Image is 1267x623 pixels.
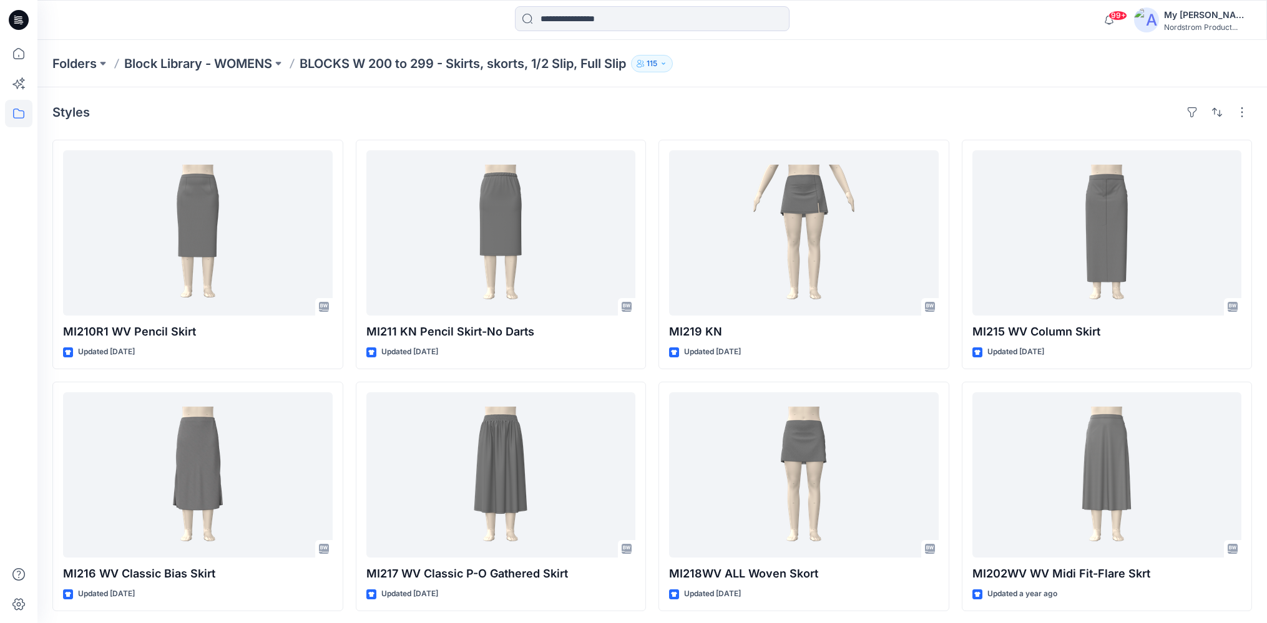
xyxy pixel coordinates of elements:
a: MI217 WV Classic P-O Gathered Skirt [366,392,636,558]
p: MI210R1 WV Pencil Skirt [63,323,333,340]
p: Updated [DATE] [78,345,135,359]
p: MI218WV ALL Woven Skort [669,565,939,582]
img: avatar [1134,7,1159,32]
p: Updated a year ago [987,587,1057,601]
h4: Styles [52,105,90,120]
p: MI217 WV Classic P-O Gathered Skirt [366,565,636,582]
a: MI219 KN [669,150,939,316]
p: Updated [DATE] [684,587,741,601]
a: MI216 WV Classic Bias Skirt [63,392,333,558]
a: Folders [52,55,97,72]
a: MI210R1 WV Pencil Skirt [63,150,333,316]
button: 115 [631,55,673,72]
p: 115 [647,57,657,70]
p: Updated [DATE] [78,587,135,601]
a: Block Library - WOMENS [124,55,272,72]
p: MI215 WV Column Skirt [972,323,1242,340]
p: Updated [DATE] [987,345,1044,359]
p: MI211 KN Pencil Skirt-No Darts [366,323,636,340]
div: Nordstrom Product... [1164,22,1251,32]
p: BLOCKS W 200 to 299 - Skirts, skorts, 1/2 Slip, Full Slip [300,55,626,72]
p: Updated [DATE] [684,345,741,359]
a: MI211 KN Pencil Skirt-No Darts [366,150,636,316]
a: MI202WV WV Midi Fit-Flare Skrt [972,392,1242,558]
a: MI215 WV Column Skirt [972,150,1242,316]
span: 99+ [1108,11,1127,21]
p: Updated [DATE] [381,587,438,601]
p: MI216 WV Classic Bias Skirt [63,565,333,582]
p: MI202WV WV Midi Fit-Flare Skrt [972,565,1242,582]
a: MI218WV ALL Woven Skort [669,392,939,558]
div: My [PERSON_NAME] [1164,7,1251,22]
p: MI219 KN [669,323,939,340]
p: Updated [DATE] [381,345,438,359]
